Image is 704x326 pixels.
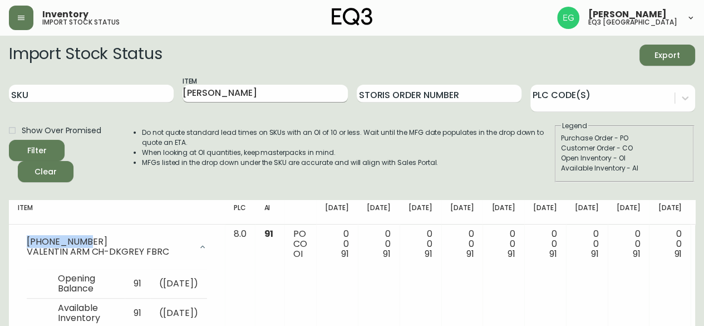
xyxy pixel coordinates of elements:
div: [PHONE_NUMBER]VALENTIN ARM CH-DKGREY FBRC [18,229,216,265]
div: [PHONE_NUMBER] [27,237,191,247]
th: [DATE] [608,200,649,225]
td: 91 [125,269,150,299]
div: Filter [27,144,47,158]
th: [DATE] [524,200,566,225]
img: db11c1629862fe82d63d0774b1b54d2b [557,7,579,29]
div: Purchase Order - PO [561,133,688,143]
span: 91 [549,247,557,260]
li: Do not quote standard lead times on SKUs with an OI of 10 or less. Wait until the MFG date popula... [142,128,554,148]
div: 0 0 [617,229,641,259]
div: 0 0 [450,229,474,259]
td: ( [DATE] ) [150,269,207,299]
div: VALENTIN ARM CH-DKGREY FBRC [27,247,191,257]
div: Open Inventory - OI [561,153,688,163]
th: [DATE] [316,200,358,225]
th: [DATE] [483,200,524,225]
span: Export [648,48,686,62]
th: Item [9,200,225,225]
span: [PERSON_NAME] [588,10,667,19]
span: OI [293,247,303,260]
h2: Import Stock Status [9,45,162,66]
button: Export [639,45,695,66]
span: 91 [632,247,640,260]
div: 0 0 [408,229,432,259]
li: MFGs listed in the drop down under the SKU are accurate and will align with Sales Portal. [142,158,554,168]
span: 91 [591,247,599,260]
span: 91 [674,247,682,260]
span: 91 [466,247,474,260]
div: Customer Order - CO [561,143,688,153]
span: 91 [425,247,432,260]
th: [DATE] [441,200,483,225]
th: [DATE] [566,200,608,225]
span: 91 [341,247,349,260]
div: PO CO [293,229,307,259]
img: logo [332,8,373,26]
span: Inventory [42,10,88,19]
h5: import stock status [42,19,120,26]
th: [DATE] [649,200,691,225]
div: 0 0 [575,229,599,259]
div: Available Inventory - AI [561,163,688,173]
div: 0 0 [533,229,557,259]
div: 0 0 [658,229,682,259]
th: [DATE] [400,200,441,225]
button: Clear [18,161,73,182]
div: 0 0 [491,229,515,259]
span: 91 [383,247,391,260]
span: 91 [508,247,515,260]
button: Filter [9,140,65,161]
span: Clear [27,165,65,179]
legend: Legend [561,121,588,131]
div: 0 0 [367,229,391,259]
span: 91 [264,227,273,240]
td: Opening Balance [49,269,125,299]
span: Show Over Promised [22,125,101,137]
th: [DATE] [358,200,400,225]
li: When looking at OI quantities, keep masterpacks in mind. [142,148,554,158]
th: PLC [225,200,255,225]
div: 0 0 [325,229,349,259]
h5: eq3 [GEOGRAPHIC_DATA] [588,19,677,26]
th: AI [255,200,284,225]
